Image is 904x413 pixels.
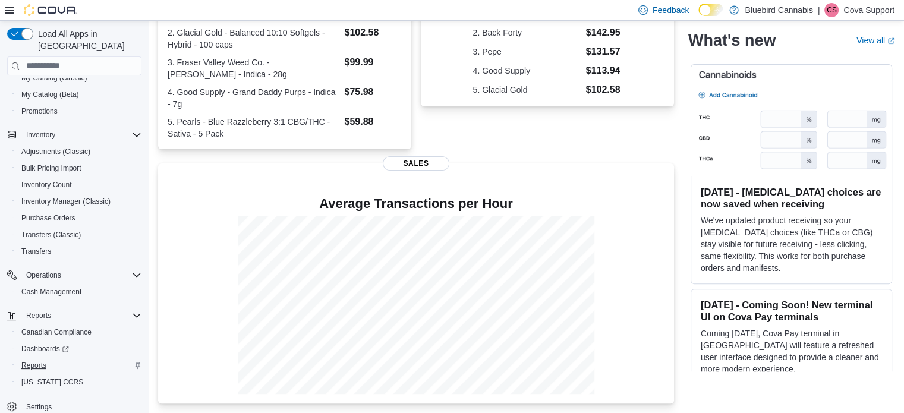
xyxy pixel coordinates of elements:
button: Bulk Pricing Import [12,160,146,176]
p: Coming [DATE], Cova Pay terminal in [GEOGRAPHIC_DATA] will feature a refreshed user interface des... [701,327,882,375]
dt: 5. Glacial Gold [473,84,581,96]
span: CS [827,3,837,17]
span: Adjustments (Classic) [17,144,141,159]
span: Transfers [17,244,141,258]
dt: 5. Pearls - Blue Razzleberry 3:1 CBG/THC - Sativa - 5 Pack [168,116,339,140]
span: Purchase Orders [21,213,75,223]
button: Promotions [12,103,146,119]
dd: $99.99 [344,55,401,70]
button: Canadian Compliance [12,324,146,341]
button: Operations [21,268,66,282]
input: Dark Mode [698,4,723,16]
button: Adjustments (Classic) [12,143,146,160]
span: Cash Management [17,285,141,299]
a: [US_STATE] CCRS [17,375,88,389]
span: Reports [26,311,51,320]
button: Transfers (Classic) [12,226,146,243]
dt: 4. Good Supply - Grand Daddy Purps - Indica - 7g [168,86,339,110]
span: Cash Management [21,287,81,297]
a: Canadian Compliance [17,325,96,339]
button: Cash Management [12,283,146,300]
a: View allExternal link [856,36,894,45]
h2: What's new [688,31,776,50]
span: Dark Mode [698,16,699,17]
button: My Catalog (Classic) [12,70,146,86]
a: Reports [17,358,51,373]
h3: [DATE] - Coming Soon! New terminal UI on Cova Pay terminals [701,299,882,323]
a: My Catalog (Beta) [17,87,84,102]
dd: $142.95 [586,26,622,40]
button: Inventory Manager (Classic) [12,193,146,210]
dd: $75.98 [344,85,401,99]
span: My Catalog (Classic) [21,73,87,83]
span: Inventory Count [21,180,72,190]
span: My Catalog (Classic) [17,71,141,85]
button: Reports [2,307,146,324]
a: Promotions [17,104,62,118]
button: [US_STATE] CCRS [12,374,146,390]
dt: 3. Fraser Valley Weed Co. - [PERSON_NAME] - Indica - 28g [168,56,339,80]
h3: [DATE] - [MEDICAL_DATA] choices are now saved when receiving [701,186,882,210]
span: Reports [17,358,141,373]
a: Adjustments (Classic) [17,144,95,159]
span: Reports [21,361,46,370]
span: My Catalog (Beta) [21,90,79,99]
div: Cova Support [824,3,839,17]
a: My Catalog (Classic) [17,71,92,85]
p: We've updated product receiving so your [MEDICAL_DATA] choices (like THCa or CBG) stay visible fo... [701,215,882,274]
span: Sales [383,156,449,171]
a: Purchase Orders [17,211,80,225]
span: Washington CCRS [17,375,141,389]
span: [US_STATE] CCRS [21,377,83,387]
span: Bulk Pricing Import [17,161,141,175]
span: Canadian Compliance [17,325,141,339]
a: Inventory Manager (Classic) [17,194,115,209]
h4: Average Transactions per Hour [168,197,664,211]
span: My Catalog (Beta) [17,87,141,102]
button: Operations [2,267,146,283]
button: Inventory [2,127,146,143]
dt: 2. Glacial Gold - Balanced 10:10 Softgels - Hybrid - 100 caps [168,27,339,51]
span: Purchase Orders [17,211,141,225]
img: Cova [24,4,77,16]
span: Load All Apps in [GEOGRAPHIC_DATA] [33,28,141,52]
a: Cash Management [17,285,86,299]
p: Cova Support [843,3,894,17]
span: Dashboards [21,344,69,354]
span: Inventory Count [17,178,141,192]
span: Adjustments (Classic) [21,147,90,156]
button: Reports [21,308,56,323]
a: Transfers [17,244,56,258]
dd: $131.57 [586,45,622,59]
dd: $113.94 [586,64,622,78]
button: Purchase Orders [12,210,146,226]
a: Dashboards [12,341,146,357]
p: | [818,3,820,17]
button: Reports [12,357,146,374]
a: Bulk Pricing Import [17,161,86,175]
span: Transfers (Classic) [17,228,141,242]
span: Inventory [21,128,141,142]
span: Inventory Manager (Classic) [21,197,111,206]
a: Inventory Count [17,178,77,192]
span: Inventory [26,130,55,140]
dd: $59.88 [344,115,401,129]
button: Transfers [12,243,146,260]
dt: 2. Back Forty [473,27,581,39]
dd: $102.58 [344,26,401,40]
span: Bulk Pricing Import [21,163,81,173]
svg: External link [887,37,894,45]
span: Promotions [17,104,141,118]
span: Inventory Manager (Classic) [17,194,141,209]
span: Transfers [21,247,51,256]
dd: $102.58 [586,83,622,97]
span: Dashboards [17,342,141,356]
span: Reports [21,308,141,323]
dt: 4. Good Supply [473,65,581,77]
a: Dashboards [17,342,74,356]
span: Transfers (Classic) [21,230,81,239]
dt: 3. Pepe [473,46,581,58]
button: Inventory [21,128,60,142]
span: Operations [26,270,61,280]
span: Operations [21,268,141,282]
